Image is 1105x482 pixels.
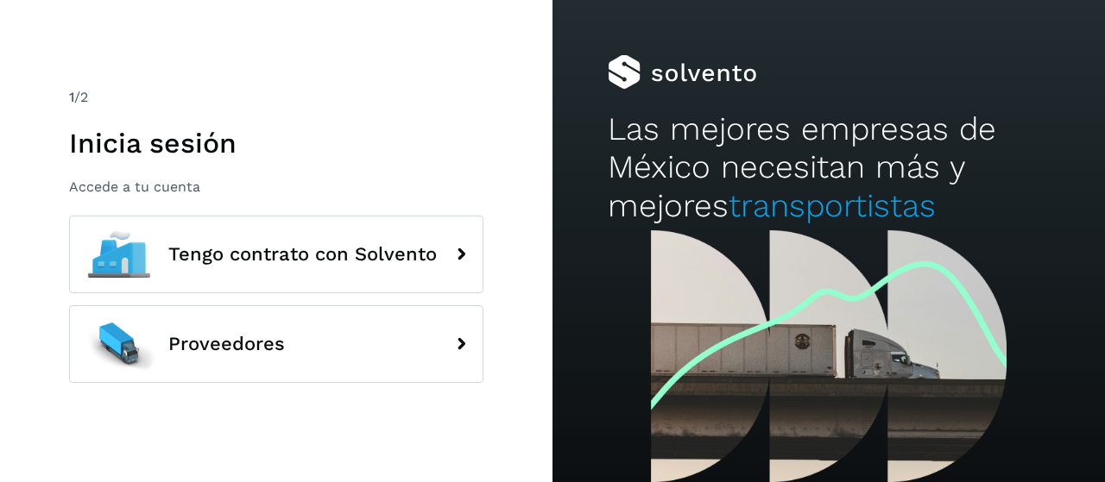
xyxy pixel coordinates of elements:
button: Proveedores [69,305,483,383]
button: Tengo contrato con Solvento [69,216,483,293]
span: 1 [69,89,74,105]
p: Accede a tu cuenta [69,178,483,195]
h2: Las mejores empresas de México necesitan más y mejores [608,110,1050,225]
span: Tengo contrato con Solvento [168,244,437,265]
div: /2 [69,87,483,108]
span: Proveedores [168,334,285,354]
h1: Inicia sesión [69,127,483,160]
span: transportistas [729,187,936,224]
